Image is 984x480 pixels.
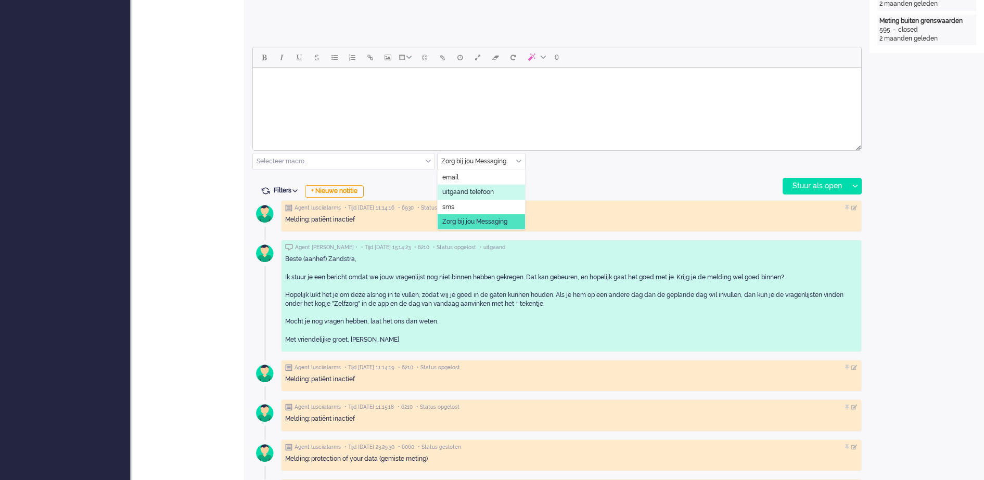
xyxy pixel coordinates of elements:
span: email [442,173,458,182]
img: ic_note_grey.svg [285,444,292,451]
button: 0 [550,48,564,66]
span: • Tijd [DATE] 23:29:30 [344,444,394,451]
span: • Status open [417,204,451,212]
li: uitgaand telefoon [438,185,525,200]
span: uitgaand telefoon [442,188,494,197]
button: Fullscreen [469,48,487,66]
div: Melding: patiënt inactief [285,414,858,423]
img: avatar [252,240,278,266]
span: • 6930 [398,204,414,212]
span: • Status gesloten [418,444,461,451]
button: Reset content [504,48,522,66]
button: Bullet list [326,48,343,66]
button: Clear formatting [487,48,504,66]
div: + Nieuwe notitie [305,185,364,198]
span: • Tijd [DATE] 11:14:19 [344,364,394,371]
span: • uitgaand [480,244,505,251]
div: Resize [852,141,861,150]
img: ic_note_grey.svg [285,364,292,371]
iframe: Rich Text Area [253,68,861,141]
span: • Status opgelost [417,364,460,371]
span: • Tijd [DATE] 11:15:18 [344,404,394,411]
span: Filters [274,187,301,194]
div: closed [898,25,918,34]
button: Emoticons [416,48,433,66]
li: email [438,170,525,185]
button: Italic [273,48,290,66]
span: • 6210 [398,364,413,371]
span: sms [442,203,454,212]
button: Table [397,48,416,66]
span: Agent lusciialarms [295,444,341,451]
img: avatar [252,360,278,386]
button: Underline [290,48,308,66]
span: 0 [555,53,559,61]
img: avatar [252,201,278,227]
span: Agent [PERSON_NAME] • [295,244,357,251]
div: Melding: protection of your data (gemiste meting) [285,455,858,463]
span: Zorg bij jou Messaging [442,217,507,226]
div: 2 maanden geleden [879,34,974,43]
span: • Tijd [DATE] 11:14:16 [344,204,394,212]
div: Beste (aanhef) Zandstra, Ik stuur je een bericht omdat we jouw vragenlijst nog niet binnen hebben... [285,255,858,344]
span: • Status opgelost [433,244,476,251]
img: ic_chat_grey.svg [285,244,293,251]
li: sms [438,200,525,215]
span: • Status opgelost [416,404,459,411]
span: Agent lusciialarms [295,204,341,212]
button: Numbered list [343,48,361,66]
li: Zorg bij jou Messaging [438,214,525,229]
div: Melding: patiënt inactief [285,375,858,384]
div: Meting buiten grenswaarden [879,17,974,25]
img: ic_note_grey.svg [285,404,292,411]
button: Delay message [451,48,469,66]
img: avatar [252,400,278,426]
div: 595 [879,25,890,34]
button: Strikethrough [308,48,326,66]
button: Add attachment [433,48,451,66]
span: • 6210 [414,244,429,251]
span: • Tijd [DATE] 15:14:23 [361,244,411,251]
div: - [890,25,898,34]
img: avatar [252,440,278,466]
span: • 6210 [398,404,413,411]
button: Insert/edit image [379,48,397,66]
button: Insert/edit link [361,48,379,66]
button: AI [522,48,550,66]
div: Stuur als open [783,178,848,194]
span: • 6060 [398,444,414,451]
span: Agent lusciialarms [295,364,341,371]
div: Melding: patiënt inactief [285,215,858,224]
button: Bold [255,48,273,66]
img: ic_note_grey.svg [285,204,292,212]
span: Agent lusciialarms [295,404,341,411]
